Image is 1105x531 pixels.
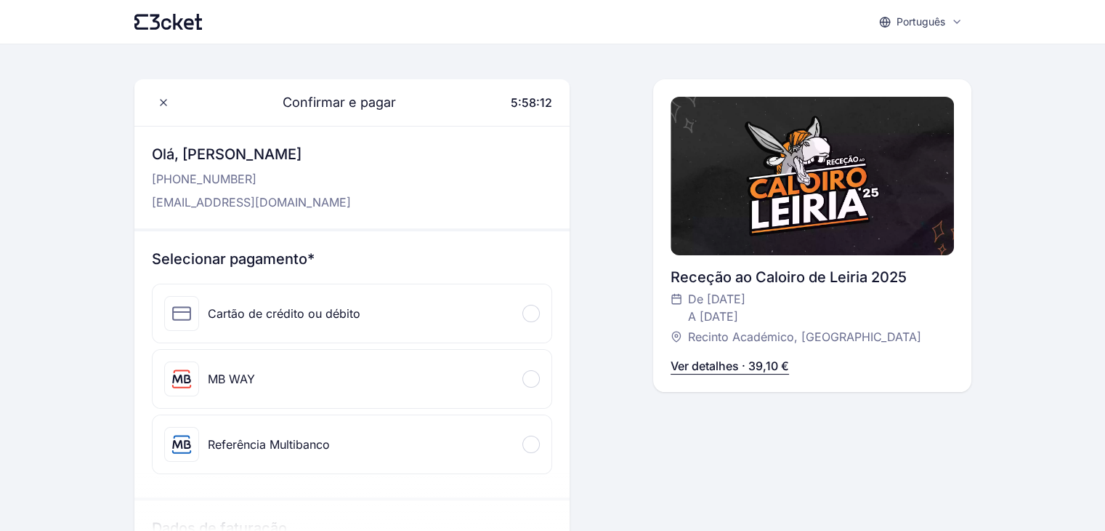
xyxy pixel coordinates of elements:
span: 5:58:12 [511,95,552,110]
div: MB WAY [208,370,255,388]
div: Receção ao Caloiro de Leiria 2025 [671,267,954,287]
p: Ver detalhes · 39,10 € [671,357,789,375]
div: Referência Multibanco [208,436,330,453]
div: Cartão de crédito ou débito [208,305,360,322]
p: [PHONE_NUMBER] [152,170,351,188]
p: Português [896,15,945,29]
p: [EMAIL_ADDRESS][DOMAIN_NAME] [152,193,351,211]
span: Confirmar e pagar [265,92,396,113]
h3: Olá, [PERSON_NAME] [152,144,351,164]
span: Recinto Académico, [GEOGRAPHIC_DATA] [688,328,921,346]
h3: Selecionar pagamento* [152,249,552,269]
span: De [DATE] A [DATE] [688,290,745,325]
